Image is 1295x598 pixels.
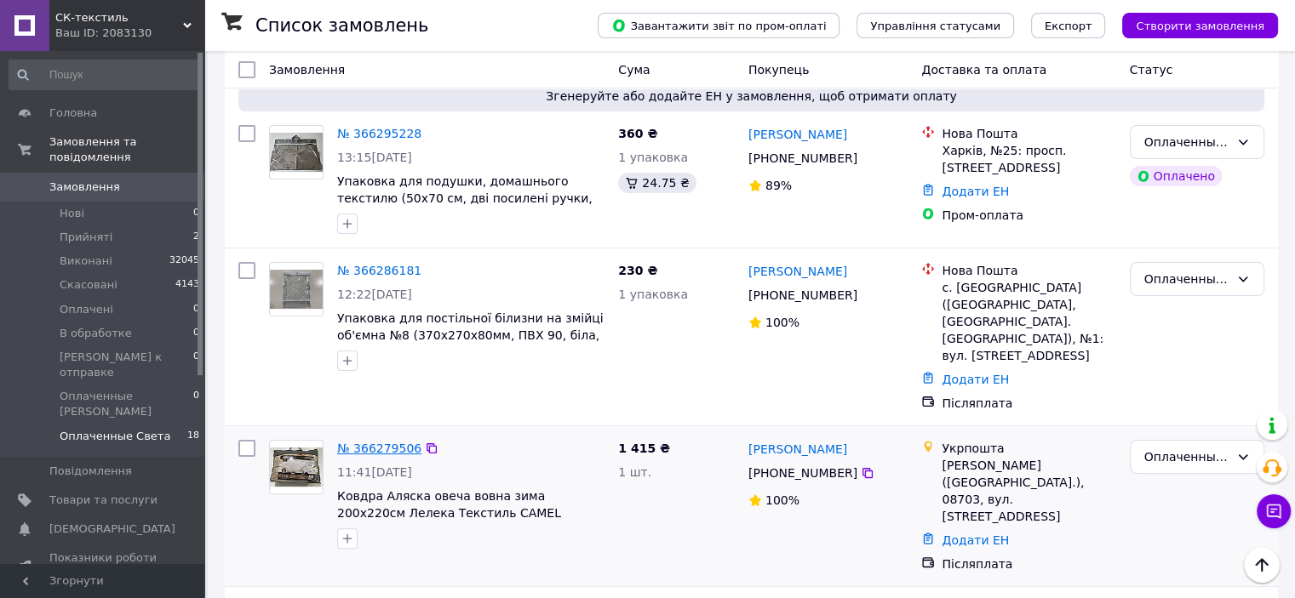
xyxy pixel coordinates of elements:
[60,277,117,293] span: Скасовані
[765,493,799,507] span: 100%
[49,105,97,121] span: Головна
[942,533,1009,547] a: Додати ЕН
[337,288,412,301] span: 12:22[DATE]
[942,207,1115,224] div: Пром-оплата
[942,373,1009,386] a: Додати ЕН
[193,230,199,245] span: 2
[1130,166,1222,186] div: Оплачено
[270,447,323,487] img: Фото товару
[870,20,1000,32] span: Управління статусами
[193,206,199,221] span: 0
[618,264,657,277] span: 230 ₴
[269,440,324,494] a: Фото товару
[598,13,839,38] button: Завантажити звіт по пром-оплаті
[618,151,688,164] span: 1 упаковка
[337,465,412,479] span: 11:41[DATE]
[942,125,1115,142] div: Нова Пошта
[169,253,199,269] span: 32045
[748,263,847,280] a: [PERSON_NAME]
[49,521,175,537] span: [DEMOGRAPHIC_DATA]
[269,262,324,316] a: Фото товару
[337,264,421,277] a: № 366286181
[1257,494,1291,528] button: Чат з покупцем
[193,326,199,341] span: 0
[270,133,323,173] img: Фото товару
[748,441,847,458] a: [PERSON_NAME]
[255,15,428,36] h1: Список замовлень
[745,283,861,307] div: [PHONE_NUMBER]
[942,262,1115,279] div: Нова Пошта
[337,311,604,359] a: Упаковка для постільної білизни на змійці об'ємна №8 (370х270х80мм, ПВХ 90, біла, 10 шт/упаковка)
[857,13,1014,38] button: Управління статусами
[611,18,826,33] span: Завантажити звіт по пром-оплаті
[55,10,183,26] span: СК-текстиль
[49,464,132,479] span: Повідомлення
[60,206,84,221] span: Нові
[921,63,1046,77] span: Доставка та оплата
[1130,63,1173,77] span: Статус
[60,350,193,380] span: [PERSON_NAME] к отправке
[270,270,323,309] img: Фото товару
[748,63,809,77] span: Покупець
[49,134,204,165] span: Замовлення та повідомлення
[618,465,651,479] span: 1 шт.
[60,302,113,317] span: Оплачені
[1244,547,1280,583] button: Наверх
[337,174,593,222] a: Упаковка для подушки, домашнього текстилю (50х70 см, дві посилені ручки, ПВХ 90, сіра, 10 шт/упак...
[49,550,158,581] span: Показники роботи компанії
[942,142,1115,176] div: Харків, №25: просп. [STREET_ADDRESS]
[1031,13,1106,38] button: Експорт
[60,253,112,269] span: Виконані
[745,146,861,170] div: [PHONE_NUMBER]
[942,279,1115,364] div: с. [GEOGRAPHIC_DATA] ([GEOGRAPHIC_DATA], [GEOGRAPHIC_DATA]. [GEOGRAPHIC_DATA]), №1: вул. [STREET_...
[765,179,792,192] span: 89%
[55,26,204,41] div: Ваш ID: 2083130
[60,230,112,245] span: Прийняті
[618,127,657,140] span: 360 ₴
[193,302,199,317] span: 0
[618,63,650,77] span: Cума
[337,151,412,164] span: 13:15[DATE]
[942,395,1115,412] div: Післяплата
[745,461,861,485] div: [PHONE_NUMBER]
[193,350,199,380] span: 0
[337,127,421,140] a: № 366295228
[60,429,170,444] span: Оплаченные Света
[9,60,201,90] input: Пошук
[618,173,696,193] div: 24.75 ₴
[175,277,199,293] span: 4143
[618,288,688,301] span: 1 упаковка
[765,316,799,329] span: 100%
[1136,20,1264,32] span: Створити замовлення
[193,389,199,419] span: 0
[1144,133,1229,151] div: Оплаченные Света
[942,555,1115,572] div: Післяплата
[337,489,561,520] a: Ковдра Аляска овеча вовна зима 200х220см Лелека Текстиль CAMEL
[1122,13,1278,38] button: Створити замовлення
[60,389,193,419] span: Оплаченные [PERSON_NAME]
[942,440,1115,457] div: Укрпошта
[942,185,1009,198] a: Додати ЕН
[1144,270,1229,288] div: Оплаченные Света
[1144,447,1229,466] div: Оплаченные Света
[49,179,120,195] span: Замовлення
[748,126,847,143] a: [PERSON_NAME]
[1105,18,1278,31] a: Створити замовлення
[49,493,158,508] span: Товари та послуги
[269,63,345,77] span: Замовлення
[245,88,1258,105] span: Згенеруйте або додайте ЕН у замовлення, щоб отримати оплату
[942,457,1115,525] div: [PERSON_NAME] ([GEOGRAPHIC_DATA].), 08703, вул. [STREET_ADDRESS]
[1045,20,1092,32] span: Експорт
[187,429,199,444] span: 18
[618,441,670,455] span: 1 415 ₴
[337,441,421,455] a: № 366279506
[269,125,324,179] a: Фото товару
[60,326,132,341] span: В обработке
